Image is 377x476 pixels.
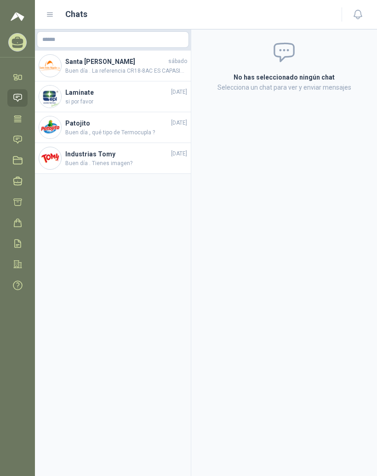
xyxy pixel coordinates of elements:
[65,67,187,75] span: Buen día . La referencia CR18-8AC ES CAPASITIVO
[65,118,169,128] h4: Patojito
[35,143,191,174] a: Company LogoIndustrias Tomy[DATE]Buen día . Tienes imagen?
[35,112,191,143] a: Company LogoPatojito[DATE]Buen día , qué tipo de Termocupla ?
[39,147,61,169] img: Company Logo
[65,8,87,21] h1: Chats
[65,97,187,106] span: si por favor
[35,81,191,112] a: Company LogoLaminate[DATE]si por favor
[65,57,166,67] h4: Santa [PERSON_NAME]
[65,128,187,137] span: Buen día , qué tipo de Termocupla ?
[202,72,366,82] h2: No has seleccionado ningún chat
[171,119,187,127] span: [DATE]
[39,55,61,77] img: Company Logo
[171,88,187,97] span: [DATE]
[35,51,191,81] a: Company LogoSanta [PERSON_NAME]sábadoBuen día . La referencia CR18-8AC ES CAPASITIVO
[39,86,61,108] img: Company Logo
[11,11,24,22] img: Logo peakr
[65,149,169,159] h4: Industrias Tomy
[202,82,366,92] p: Selecciona un chat para ver y enviar mensajes
[168,57,187,66] span: sábado
[171,149,187,158] span: [DATE]
[65,159,187,168] span: Buen día . Tienes imagen?
[65,87,169,97] h4: Laminate
[39,116,61,138] img: Company Logo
